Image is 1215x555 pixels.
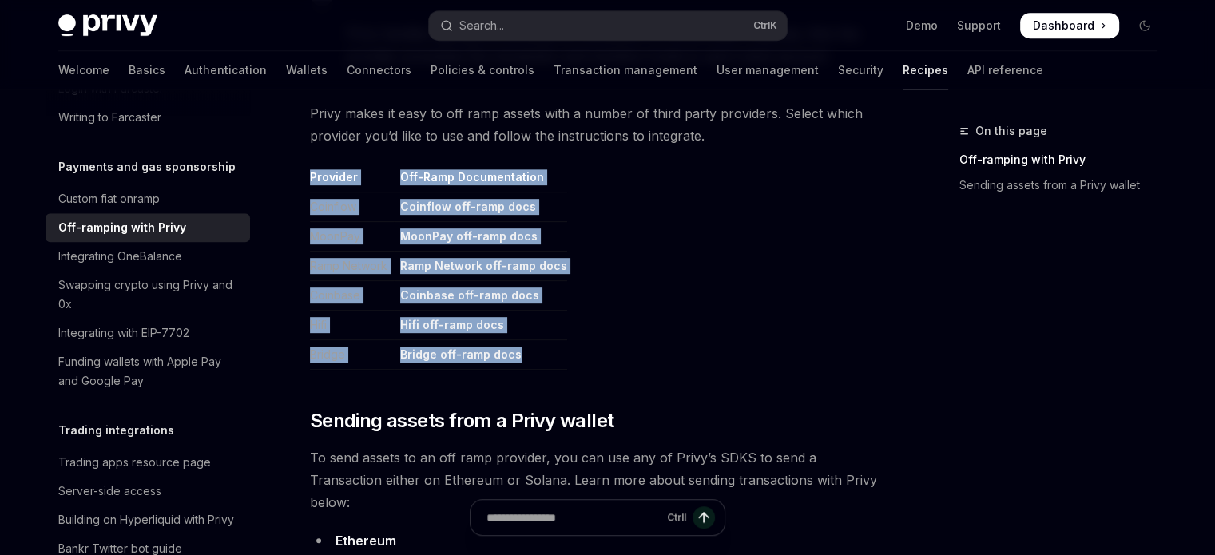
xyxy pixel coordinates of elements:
input: Ask a question... [486,500,661,535]
a: Integrating OneBalance [46,242,250,271]
a: Integrating with EIP-7702 [46,319,250,347]
a: Funding wallets with Apple Pay and Google Pay [46,347,250,395]
div: Server-side access [58,482,161,501]
a: Bridge off-ramp docs [400,347,522,362]
th: Provider [310,169,394,192]
a: Building on Hyperliquid with Privy [46,505,250,534]
a: Ramp Network off-ramp docs [400,259,567,273]
div: Swapping crypto using Privy and 0x [58,276,240,314]
button: Open search [429,11,787,40]
a: User management [717,51,819,89]
span: Dashboard [1033,18,1094,34]
a: Support [957,18,1001,34]
td: Bridge [310,340,394,370]
button: Toggle dark mode [1132,13,1157,38]
h5: Payments and gas sponsorship [58,157,236,176]
div: Custom fiat onramp [58,189,160,208]
div: Integrating OneBalance [58,247,182,266]
a: Connectors [347,51,411,89]
a: MoonPay off-ramp docs [400,229,538,244]
a: Sending assets from a Privy wallet [959,172,1170,198]
td: Coinflow [310,192,394,222]
a: Recipes [903,51,948,89]
div: Writing to Farcaster [58,108,161,127]
a: Server-side access [46,477,250,505]
a: Off-ramping with Privy [46,213,250,242]
th: Off-Ramp Documentation [394,169,567,192]
td: MoonPay [310,222,394,252]
span: On this page [975,121,1047,141]
a: Authentication [185,51,267,89]
span: To send assets to an off ramp provider, you can use any of Privy’s SDKS to send a Transaction eit... [310,446,886,513]
div: Trading apps resource page [58,453,211,472]
a: Demo [906,18,938,34]
span: Sending assets from a Privy wallet [310,408,614,434]
a: Coinbase off-ramp docs [400,288,539,303]
a: Swapping crypto using Privy and 0x [46,271,250,319]
div: Off-ramping with Privy [58,218,186,237]
a: Hifi off-ramp docs [400,318,504,332]
button: Send message [693,506,715,529]
a: Custom fiat onramp [46,184,250,213]
a: Policies & controls [431,51,534,89]
td: Hifi [310,311,394,340]
a: Writing to Farcaster [46,103,250,132]
div: Integrating with EIP-7702 [58,323,189,343]
td: Coinbase [310,281,394,311]
a: Security [838,51,883,89]
a: Wallets [286,51,328,89]
span: Ctrl K [753,19,777,32]
img: dark logo [58,14,157,37]
a: Transaction management [554,51,697,89]
a: Trading apps resource page [46,448,250,477]
a: Basics [129,51,165,89]
td: Ramp Network [310,252,394,281]
a: Welcome [58,51,109,89]
span: Privy makes it easy to off ramp assets with a number of third party providers. Select which provi... [310,102,886,147]
h5: Trading integrations [58,421,174,440]
div: Funding wallets with Apple Pay and Google Pay [58,352,240,390]
a: API reference [967,51,1043,89]
a: Off-ramping with Privy [959,147,1170,172]
a: Coinflow off-ramp docs [400,200,536,214]
div: Building on Hyperliquid with Privy [58,510,234,529]
a: Dashboard [1020,13,1119,38]
div: Search... [459,16,504,35]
